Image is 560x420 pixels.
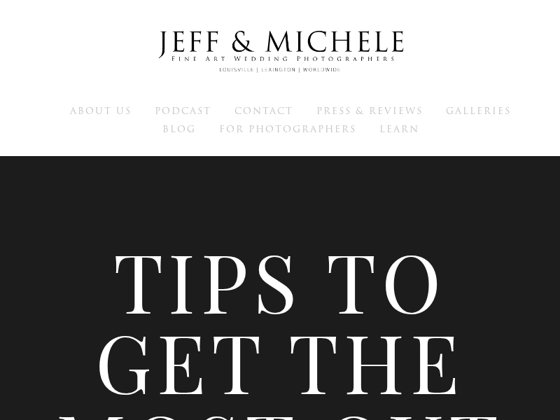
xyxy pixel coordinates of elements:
span: Contact [234,104,293,118]
a: For Photographers [219,122,356,135]
img: Louisville Wedding Photographers - Jeff & Michele Wedding Photographers [140,17,420,86]
a: Podcast [155,104,211,117]
span: Press & Reviews [316,104,423,118]
a: Galleries [446,104,511,117]
a: Contact [234,104,293,117]
a: Press & Reviews [316,104,423,117]
span: Blog [162,122,196,136]
span: For Photographers [219,122,356,136]
a: About Us [70,104,132,117]
a: Learn [379,122,419,135]
span: Galleries [446,104,511,118]
span: Podcast [155,104,211,118]
span: About Us [70,104,132,118]
span: Learn [379,122,419,136]
a: Blog [162,122,196,135]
